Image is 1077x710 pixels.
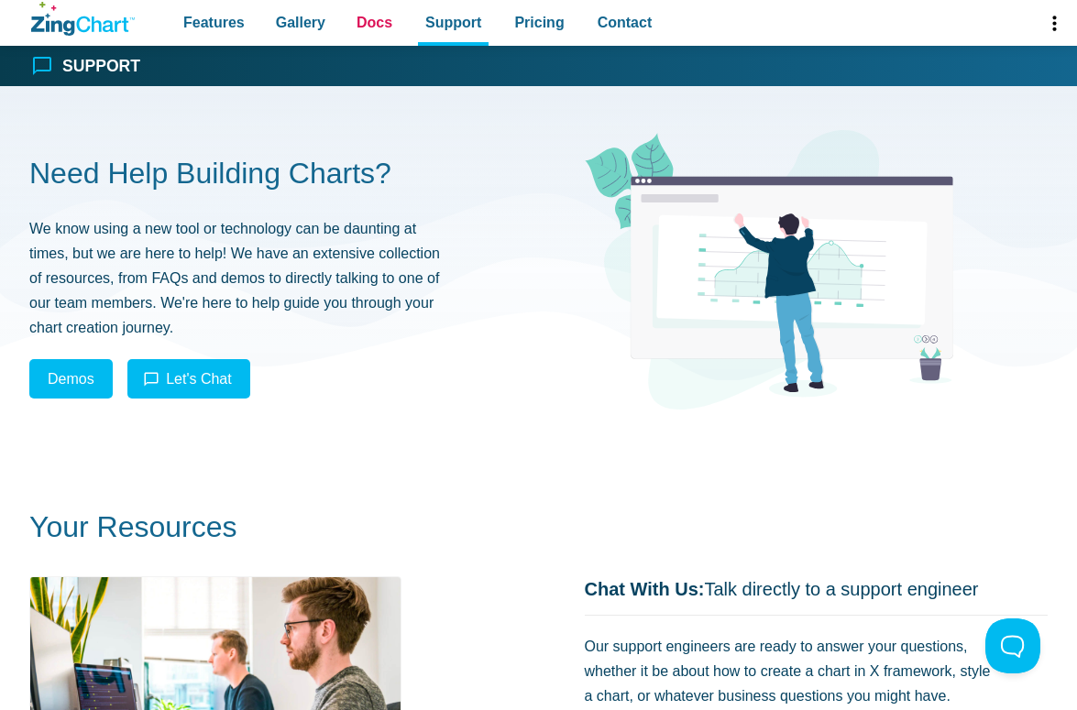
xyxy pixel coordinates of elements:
a: ZingChart Logo. Click to return to the homepage [31,2,135,36]
span: Let's Chat [166,371,232,387]
a: Demos [29,359,113,399]
p: We know using a new tool or technology can be daunting at times, but we are here to help! We have... [29,216,442,341]
span: Docs [357,10,392,35]
span: Demos [48,366,94,391]
span: Support [425,10,481,35]
span: Contact [598,10,653,35]
span: Pricing [514,10,564,35]
iframe: Toggle Customer Support [985,618,1040,673]
span: Gallery [276,10,325,35]
h1: Support [62,59,140,75]
h2: Need Help Building Charts? [29,155,493,193]
span: Features [183,10,245,35]
p: Talk directly to a support engineer [585,576,1049,602]
h2: Your Resources [29,508,1048,547]
strong: Chat With Us: [585,579,705,599]
p: Our support engineers are ready to answer your questions, whether it be about how to create a cha... [585,634,997,709]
